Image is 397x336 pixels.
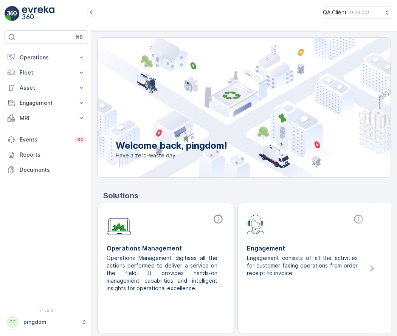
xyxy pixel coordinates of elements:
img: logo [5,6,20,21]
p: QA Client [323,9,347,16]
p: Events [20,136,71,143]
button: Engagement [5,95,88,110]
button: QA Client(+03:00) [323,6,391,19]
p: Fleet [20,69,73,76]
p: Welcome back, pingdom! [116,140,227,152]
button: MRF [5,110,88,126]
p: Documents [20,166,85,174]
p: Engagement [247,244,365,253]
p: Engagement consists of all the activities for customer facing operations from order receipt to in... [247,254,359,277]
img: module-icon [247,214,265,235]
p: Operations [20,54,73,61]
img: module-icon [107,214,131,235]
img: city illustration [64,38,391,177]
p: Asset [20,84,73,92]
p: Reports [20,151,85,159]
a: Reports [5,147,88,162]
button: Fleet [5,65,88,80]
button: Asset [5,80,88,95]
div: PP [6,316,19,328]
p: MRF [20,114,73,122]
p: Solutions [103,190,391,201]
span: Have a zero-waste day [116,152,227,159]
a: Documents [5,162,88,177]
p: 34 [77,137,84,143]
p: Operations Management digitises all the actions performed to deliver a service on the field. It p... [107,254,219,292]
p: ⌘B [75,34,83,40]
p: Engagement [20,99,73,107]
p: ( +03:00 ) [350,9,369,16]
button: Operations [5,50,88,65]
p: Operations Management [107,244,225,253]
a: Events34 [5,132,88,147]
span: v 1.52.0 [5,308,88,313]
p: pingdom [23,318,78,326]
img: logo_light-DOdMpM7g.png [22,6,54,21]
button: PPpingdom [5,314,88,330]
